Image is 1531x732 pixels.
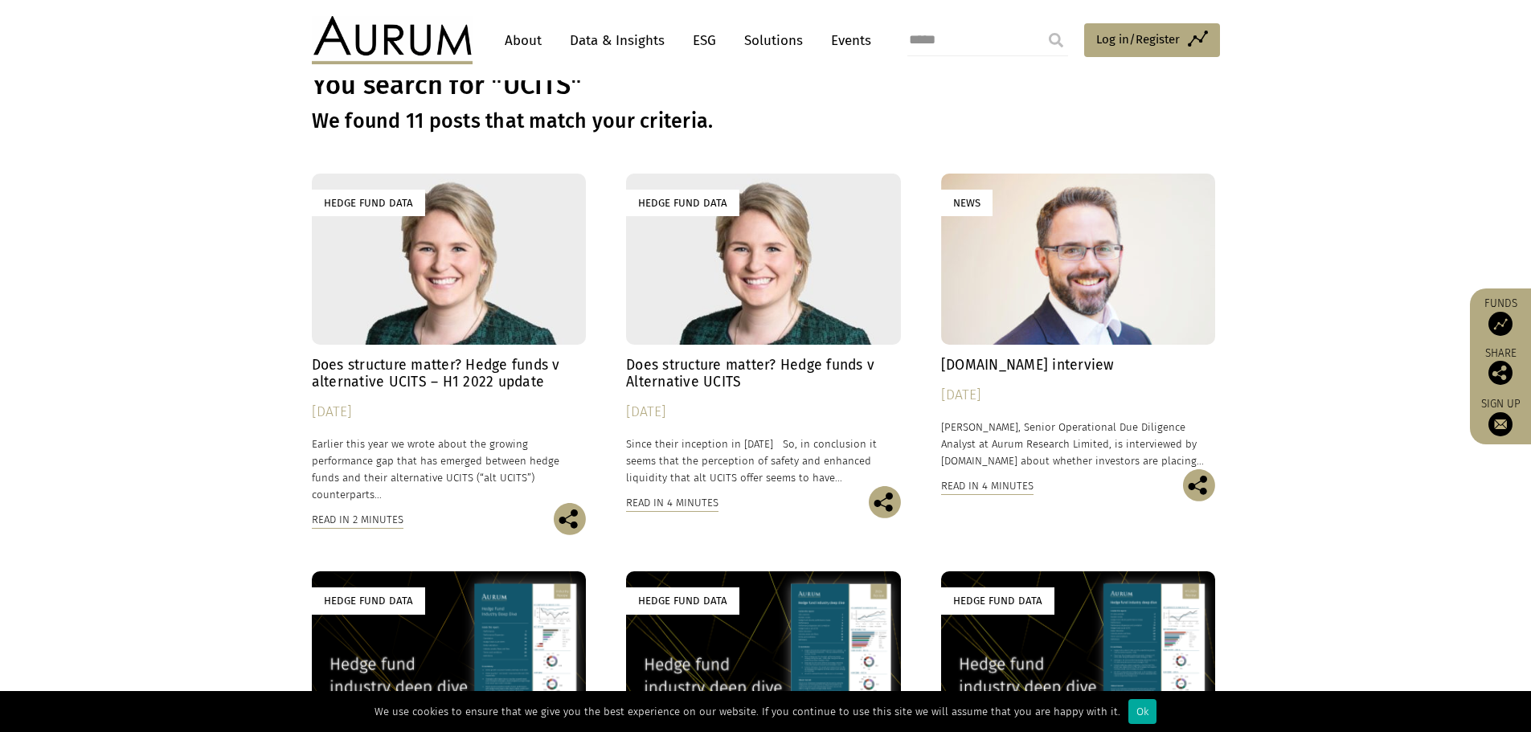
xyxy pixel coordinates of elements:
p: Earlier this year we wrote about the growing performance gap that has emerged between hedge funds... [312,436,587,504]
a: ESG [685,26,724,55]
p: Since their inception in [DATE] So, in conclusion it seems that the perception of safety and enha... [626,436,901,486]
div: Hedge Fund Data [312,587,425,614]
a: Funds [1478,296,1523,336]
img: Access Funds [1488,312,1513,336]
img: Sign up to our newsletter [1488,412,1513,436]
span: Log in/Register [1096,30,1180,49]
img: Aurum [312,16,473,64]
div: Hedge Fund Data [626,190,739,216]
div: Read in 4 minutes [941,477,1034,495]
div: [DATE] [941,384,1216,407]
div: [DATE] [312,401,587,423]
div: Hedge Fund Data [626,587,739,614]
img: Share this post [1183,469,1215,501]
input: Submit [1040,24,1072,56]
img: Share this post [554,503,586,535]
div: Share [1478,348,1523,385]
a: Events [823,26,871,55]
a: News [DOMAIN_NAME] interview [DATE] [PERSON_NAME], Senior Operational Due Diligence Analyst at Au... [941,174,1216,469]
a: Hedge Fund Data Does structure matter? Hedge funds v Alternative UCITS [DATE] Since their incepti... [626,174,901,486]
img: Share this post [869,486,901,518]
h1: You search for "UCITS" [312,70,1220,101]
a: Sign up [1478,397,1523,436]
div: Read in 2 minutes [312,511,403,529]
div: Hedge Fund Data [312,190,425,216]
h3: We found 11 posts that match your criteria. [312,109,1220,133]
h4: [DOMAIN_NAME] interview [941,357,1216,374]
div: Hedge Fund Data [941,587,1054,614]
h4: Does structure matter? Hedge funds v alternative UCITS – H1 2022 update [312,357,587,391]
div: Ok [1128,699,1156,724]
img: Share this post [1488,361,1513,385]
a: Data & Insights [562,26,673,55]
div: Read in 4 minutes [626,494,718,512]
a: Log in/Register [1084,23,1220,57]
a: About [497,26,550,55]
div: News [941,190,993,216]
div: [DATE] [626,401,901,423]
a: Solutions [736,26,811,55]
a: Hedge Fund Data Does structure matter? Hedge funds v alternative UCITS – H1 2022 update [DATE] Ea... [312,174,587,503]
h4: Does structure matter? Hedge funds v Alternative UCITS [626,357,901,391]
p: [PERSON_NAME], Senior Operational Due Diligence Analyst at Aurum Research Limited, is interviewed... [941,419,1216,469]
